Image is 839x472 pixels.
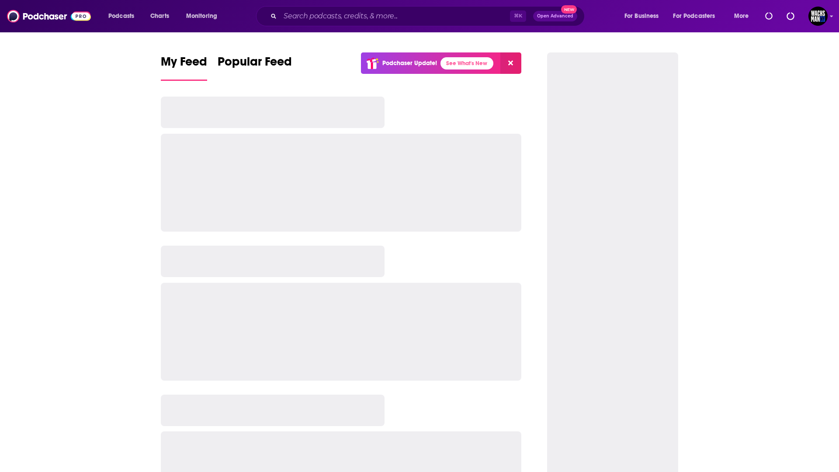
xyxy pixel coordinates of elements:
[808,7,828,26] img: User Profile
[537,14,573,18] span: Open Advanced
[728,9,760,23] button: open menu
[218,54,292,74] span: Popular Feed
[161,54,207,81] a: My Feed
[808,7,828,26] button: Show profile menu
[108,10,134,22] span: Podcasts
[510,10,526,22] span: ⌘ K
[734,10,749,22] span: More
[561,5,577,14] span: New
[7,8,91,24] img: Podchaser - Follow, Share and Rate Podcasts
[280,9,510,23] input: Search podcasts, credits, & more...
[533,11,577,21] button: Open AdvancedNew
[180,9,229,23] button: open menu
[145,9,174,23] a: Charts
[624,10,659,22] span: For Business
[673,10,715,22] span: For Podcasters
[186,10,217,22] span: Monitoring
[264,6,593,26] div: Search podcasts, credits, & more...
[808,7,828,26] span: Logged in as WachsmanNY
[161,54,207,74] span: My Feed
[150,10,169,22] span: Charts
[668,9,728,23] button: open menu
[618,9,670,23] button: open menu
[102,9,146,23] button: open menu
[382,59,437,67] p: Podchaser Update!
[218,54,292,81] a: Popular Feed
[440,57,493,69] a: See What's New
